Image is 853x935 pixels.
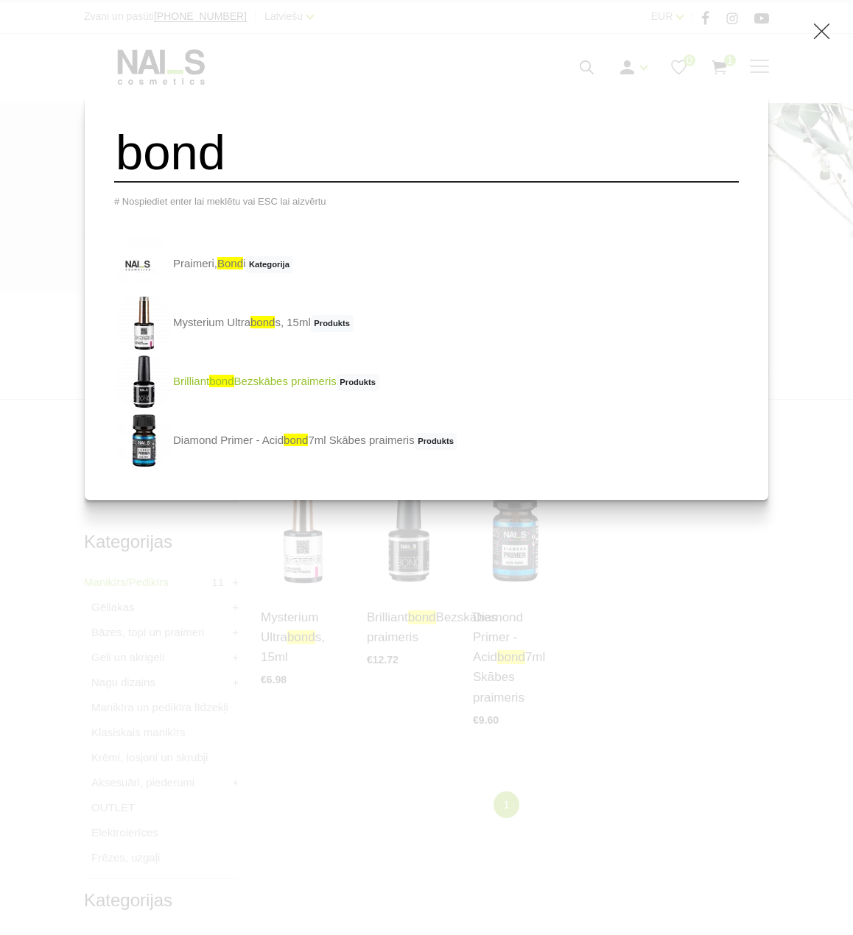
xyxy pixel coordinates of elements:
[114,235,292,294] a: Praimeri,bondiKategorija
[114,123,739,183] input: Meklēt produktus ...
[114,412,457,470] a: Diamond Primer - Acidbond7ml Skābes praimerisProdukts
[217,257,243,269] span: bond
[250,316,275,328] span: bond
[114,294,354,353] a: Mysterium Ultrabonds, 15mlProdukts
[311,315,354,333] span: Produkts
[114,353,379,412] a: BrilliantbondBezskābes praimerisProdukts
[209,375,234,387] span: bond
[245,256,292,274] span: Kategorija
[415,433,457,451] span: Produkts
[337,374,379,392] span: Produkts
[284,434,308,446] span: bond
[114,196,326,207] span: # Nospiediet enter lai meklētu vai ESC lai aizvērtu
